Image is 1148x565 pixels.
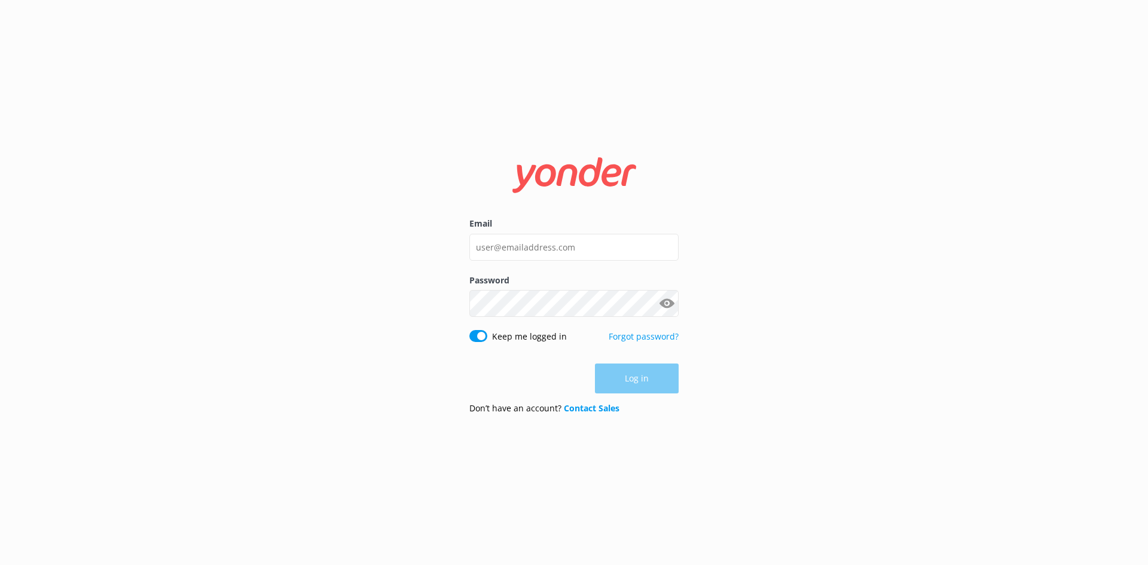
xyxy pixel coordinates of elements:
[469,234,679,261] input: user@emailaddress.com
[469,274,679,287] label: Password
[469,402,619,415] p: Don’t have an account?
[564,402,619,414] a: Contact Sales
[655,292,679,316] button: Show password
[469,217,679,230] label: Email
[492,330,567,343] label: Keep me logged in
[609,331,679,342] a: Forgot password?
